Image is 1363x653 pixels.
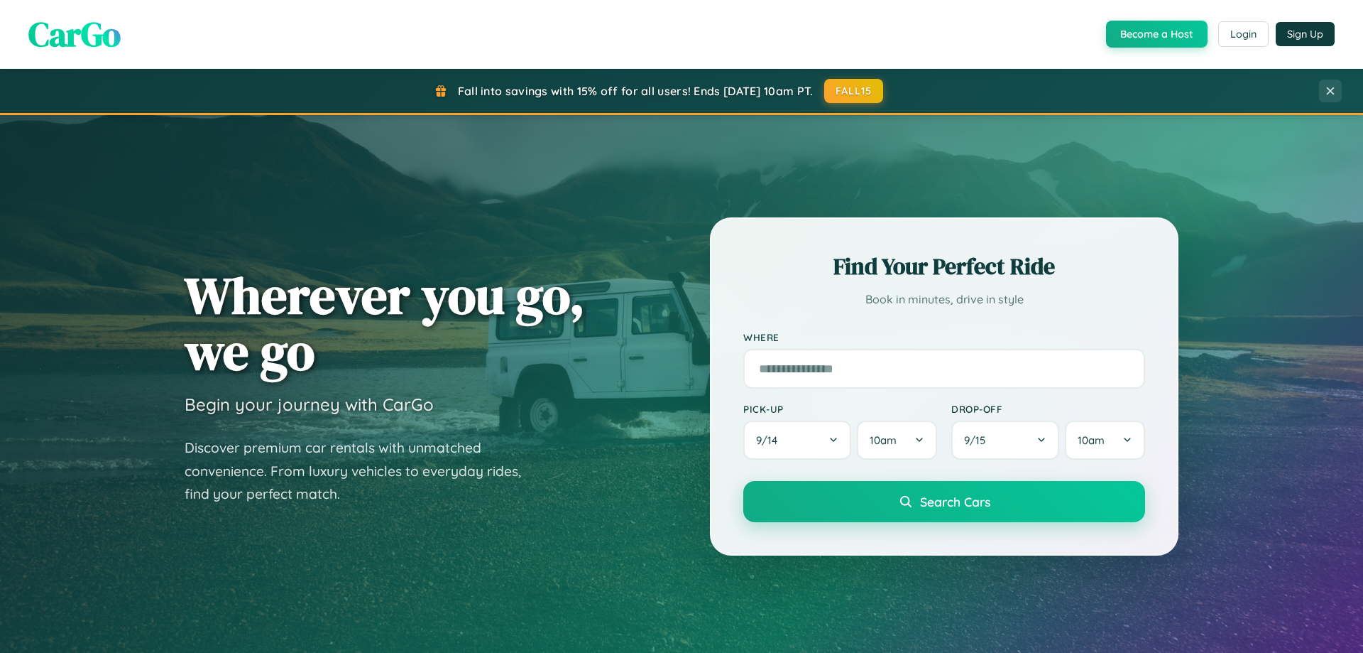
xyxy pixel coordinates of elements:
[743,251,1145,282] h2: Find Your Perfect Ride
[1078,433,1105,447] span: 10am
[743,481,1145,522] button: Search Cars
[951,403,1145,415] label: Drop-off
[185,394,434,415] h3: Begin your journey with CarGo
[964,433,992,447] span: 9 / 15
[1276,22,1335,46] button: Sign Up
[756,433,784,447] span: 9 / 14
[1106,21,1208,48] button: Become a Host
[1065,421,1145,460] button: 10am
[743,331,1145,343] label: Where
[28,11,121,58] span: CarGo
[951,421,1059,460] button: 9/15
[743,421,851,460] button: 9/14
[743,403,937,415] label: Pick-up
[185,436,540,506] p: Discover premium car rentals with unmatched convenience. From luxury vehicles to everyday rides, ...
[1218,21,1269,47] button: Login
[870,433,897,447] span: 10am
[824,79,884,103] button: FALL15
[857,421,937,460] button: 10am
[458,84,814,98] span: Fall into savings with 15% off for all users! Ends [DATE] 10am PT.
[920,494,990,509] span: Search Cars
[743,289,1145,310] p: Book in minutes, drive in style
[185,267,585,379] h1: Wherever you go, we go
